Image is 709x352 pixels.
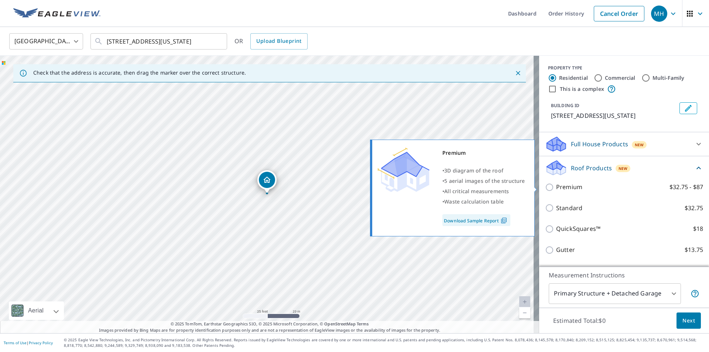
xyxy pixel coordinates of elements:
[13,8,100,19] img: EV Logo
[444,188,509,195] span: All critical measurements
[499,217,509,224] img: Pdf Icon
[107,31,212,52] input: Search by address or latitude-longitude
[29,340,53,345] a: Privacy Policy
[519,296,530,307] a: Current Level 20, Zoom In Disabled
[26,301,46,320] div: Aerial
[513,68,523,78] button: Close
[444,198,504,205] span: Waste calculation table
[442,165,525,176] div: •
[653,74,685,82] label: Multi-Family
[594,6,644,21] a: Cancel Order
[444,177,525,184] span: 5 aerial images of the structure
[519,307,530,318] a: Current Level 20, Zoom Out
[556,204,582,213] p: Standard
[693,224,703,233] p: $18
[9,31,83,52] div: [GEOGRAPHIC_DATA]
[685,204,703,213] p: $32.75
[685,245,703,254] p: $13.75
[442,186,525,196] div: •
[545,135,703,153] div: Full House ProductsNew
[545,159,703,177] div: Roof ProductsNew
[9,301,64,320] div: Aerial
[556,182,582,192] p: Premium
[556,245,575,254] p: Gutter
[171,321,369,327] span: © 2025 TomTom, Earthstar Geographics SIO, © 2025 Microsoft Corporation, ©
[442,148,525,158] div: Premium
[357,321,369,327] a: Terms
[669,182,703,192] p: $32.75 - $87
[679,102,697,114] button: Edit building 1
[4,341,53,345] p: |
[442,196,525,207] div: •
[444,167,503,174] span: 3D diagram of the roof
[635,142,644,148] span: New
[442,214,510,226] a: Download Sample Report
[605,74,636,82] label: Commercial
[677,312,701,329] button: Next
[571,164,612,172] p: Roof Products
[549,271,699,280] p: Measurement Instructions
[549,283,681,304] div: Primary Structure + Detached Garage
[64,337,705,348] p: © 2025 Eagle View Technologies, Inc. and Pictometry International Corp. All Rights Reserved. Repo...
[560,85,604,93] label: This is a complex
[33,69,246,76] p: Check that the address is accurate, then drag the marker over the correct structure.
[571,140,628,148] p: Full House Products
[551,111,677,120] p: [STREET_ADDRESS][US_STATE]
[256,37,301,46] span: Upload Blueprint
[556,224,600,233] p: QuickSquares™
[4,340,27,345] a: Terms of Use
[691,289,699,298] span: Your report will include the primary structure and a detached garage if one exists.
[257,170,277,193] div: Dropped pin, building 1, Residential property, 1123 W 76th Ter Kansas City, MO 64114
[547,312,612,329] p: Estimated Total: $0
[559,74,588,82] label: Residential
[651,6,667,22] div: MH
[548,65,700,71] div: PROPERTY TYPE
[324,321,355,327] a: OpenStreetMap
[250,33,307,49] a: Upload Blueprint
[234,33,308,49] div: OR
[551,102,579,109] p: BUILDING ID
[619,165,628,171] span: New
[442,176,525,186] div: •
[682,316,695,325] span: Next
[378,148,429,192] img: Premium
